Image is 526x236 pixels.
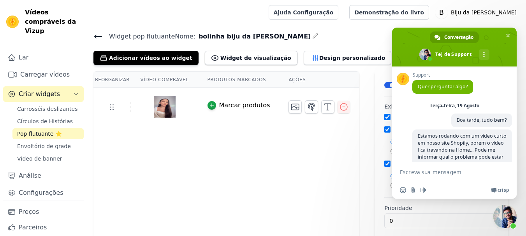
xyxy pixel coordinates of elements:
span: Enviar um arquivo [410,187,416,193]
font: Configurações [19,189,63,196]
a: Bate-papo [493,205,517,228]
button: Design personalizado [304,51,392,65]
font: Envoltório de grade [17,143,71,149]
a: Análise [3,168,84,184]
img: Visualizar [6,16,19,28]
a: Demonstração do livro [349,5,429,20]
button: Adicionar vídeos ao widget [93,51,199,65]
span: Estamos rodando com um vídeo curto em nosso site Shopify, porem o vídeo fica travando na Home... ... [418,133,507,167]
a: Parceiros [3,220,84,235]
font: Reorganizar [95,77,130,82]
font: Parceiros [19,224,47,231]
font: Preços [19,208,39,215]
span: Conversação [444,31,473,43]
span: Inserir um emoticon [400,187,406,193]
font: Widget pop flutuante [109,33,175,40]
font: Círculos de Histórias [17,118,73,124]
font: Exibir em [384,103,410,110]
div: Editar nome [312,31,318,42]
span: Crisp [498,187,509,193]
a: Conversação [430,31,479,43]
button: Widget de visualização [205,51,297,65]
a: Carrosséis deslizantes [12,103,84,114]
font: Vídeo de banner [17,156,62,162]
div: Terça-feira, 19 Agosto [430,103,479,108]
button: Marcar produtos [208,101,270,110]
span: Support [412,72,473,78]
font: Lar [19,54,28,61]
font: Carrosséis deslizantes [17,106,77,112]
font: Vídeo comprável [141,77,189,82]
font: Prioridade [384,205,412,211]
font: Demonstração do livro [354,9,424,16]
a: Pop flutuante ⭐ [12,128,84,139]
font: Análise [19,172,41,179]
button: Alterar miniatura [289,100,302,114]
font: Carregar vídeos [20,71,70,78]
a: Configurações [3,185,84,201]
a: Lar [3,50,84,65]
button: Criar widgets [3,86,84,102]
font: Design personalizado [319,55,385,61]
font: Marcar produtos [219,101,270,109]
textarea: Escreva sua mensagem... [400,162,493,182]
font: Adicionar vídeos ao widget [109,55,192,61]
a: Vídeo de banner [12,153,84,164]
a: Preços [3,204,84,220]
span: Quer perguntar algo? [418,83,468,90]
font: bolinha biju da [PERSON_NAME] [199,33,311,40]
font: Ajuda Configuração [274,9,334,16]
a: Círculos de Histórias [12,116,84,127]
font: Criar widgets [19,90,60,98]
font: Nome: [175,33,195,40]
button: B Biju da [PERSON_NAME] [435,5,520,19]
a: Envoltório de grade [12,141,84,152]
a: Crisp [491,187,509,193]
font: Pop flutuante ⭐ [17,131,62,137]
a: Ajuda Configuração [269,5,339,20]
font: Biju da [PERSON_NAME] [451,9,517,16]
font: Produtos marcados [208,77,266,82]
font: Ações [289,77,306,82]
img: vizup-images-2585.png [154,88,176,126]
span: Bate-papo [504,31,512,40]
font: Widget de visualização [220,55,291,61]
span: Boa tarde, tudo bem? [457,117,507,123]
span: Mensagem de áudio [420,187,426,193]
a: Carregar vídeos [3,67,84,82]
font: Vídeos compráveis ​​da Vizup [25,9,76,35]
text: B [439,9,444,16]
